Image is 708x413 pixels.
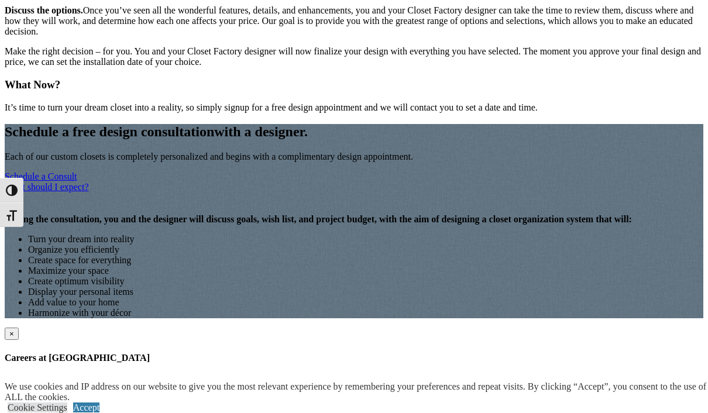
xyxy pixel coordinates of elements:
[5,182,89,192] a: What should I expect?
[5,152,703,162] p: Each of our custom closets is completely personalized and begins with a complimentary design appo...
[9,329,14,338] span: ×
[5,353,703,363] h4: Careers at [GEOGRAPHIC_DATA]
[5,214,632,224] strong: During the consultation, you and the designer will discuss goals, wish list, and project budget, ...
[214,124,308,139] span: with a designer.
[5,5,703,37] p: Once you’ve seen all the wonderful features, details, and enhancements, you and your Closet Facto...
[28,234,703,245] li: Turn your dream into reality
[28,287,703,297] li: Display your personal items
[28,255,703,266] li: Create space for everything
[28,297,703,308] li: Add value to your home
[28,308,703,318] li: Harmonize with your décor
[5,102,703,113] p: It’s time to turn your dream closet into a reality, so simply signup for a free design appointmen...
[5,46,703,67] p: Make the right decision – for you. You and your Closet Factory designer will now finalize your de...
[5,171,77,181] a: Schedule a Consult
[5,78,703,91] h3: What Now?
[5,381,708,402] div: We use cookies and IP address on our website to give you the most relevant experience by remember...
[28,276,703,287] li: Create optimum visibility
[28,266,703,276] li: Maximize your space
[8,402,67,412] a: Cookie Settings
[5,124,703,140] h2: Schedule a free design consultation
[5,5,83,15] strong: Discuss the options.
[73,402,99,412] a: Accept
[5,328,19,340] button: Close
[28,245,703,255] li: Organize you efficiently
